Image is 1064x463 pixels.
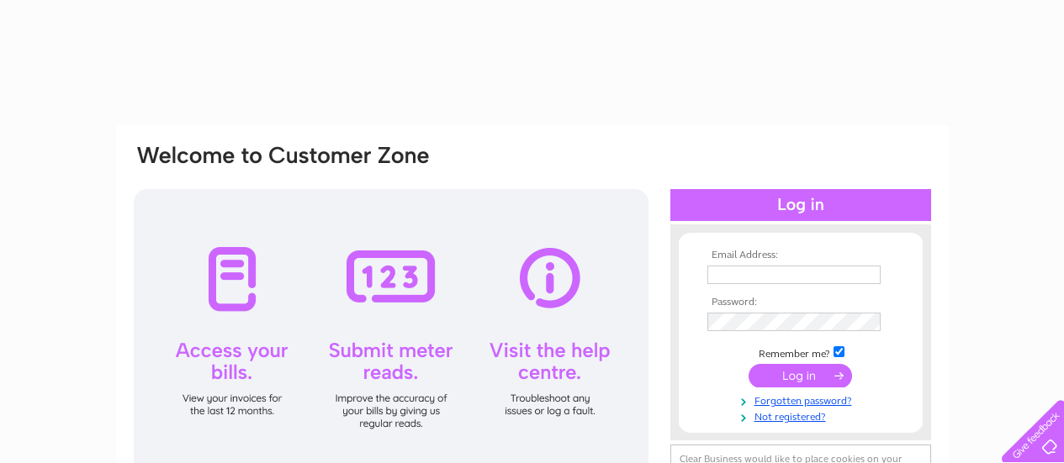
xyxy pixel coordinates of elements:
a: Not registered? [707,408,898,424]
td: Remember me? [703,344,898,360]
th: Password: [703,297,898,308]
a: Forgotten password? [707,392,898,408]
input: Submit [749,364,852,387]
th: Email Address: [703,250,898,261]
